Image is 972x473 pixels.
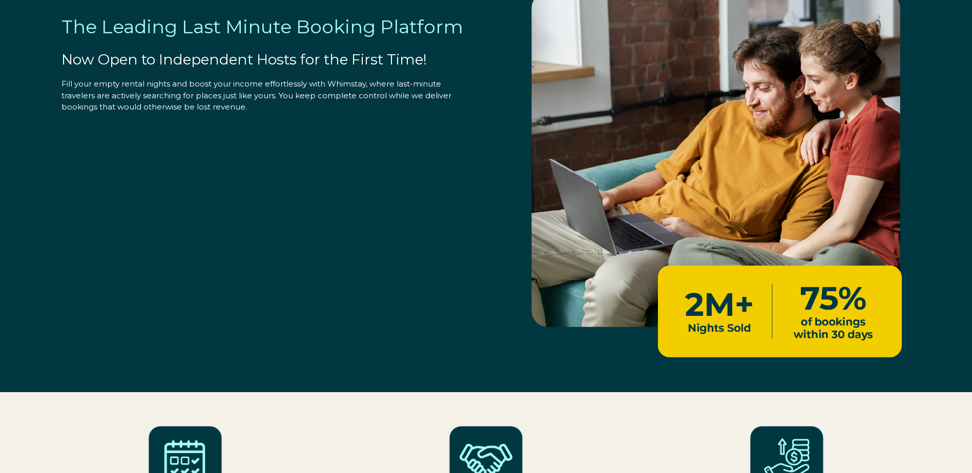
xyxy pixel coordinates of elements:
[61,15,463,38] span: The Leading Last Minute Booking Platform
[61,51,427,68] span: Now Open to Independent Hosts for the First Time!
[61,79,451,112] span: Fill your empty rental nights and boost your income effortlessly with Whimstay, where last-minute...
